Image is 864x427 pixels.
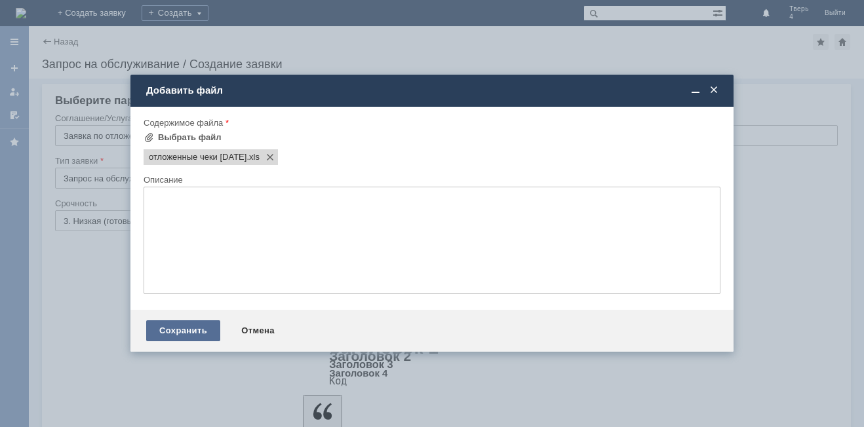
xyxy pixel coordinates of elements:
div: Содержимое файла [144,119,718,127]
div: Описание [144,176,718,184]
div: Выбрать файл [158,132,222,143]
div: Добавить файл [146,84,720,96]
span: отложенные чеки 24.09.2025.xls [149,152,246,162]
span: отложенные чеки 24.09.2025.xls [246,152,260,162]
div: Добрый вечер, прошу удалить отложенные чеки [5,5,191,26]
span: Свернуть (Ctrl + M) [689,84,702,96]
span: Закрыть [707,84,720,96]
